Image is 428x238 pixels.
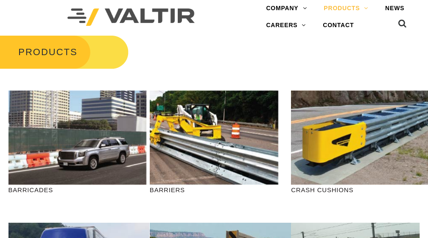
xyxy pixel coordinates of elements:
p: BARRICADES [8,185,137,195]
img: Valtir [67,8,195,26]
a: CAREERS [257,17,314,34]
p: CRASH CUSHIONS [291,185,420,195]
a: CONTACT [314,17,362,34]
p: BARRIERS [150,185,278,195]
